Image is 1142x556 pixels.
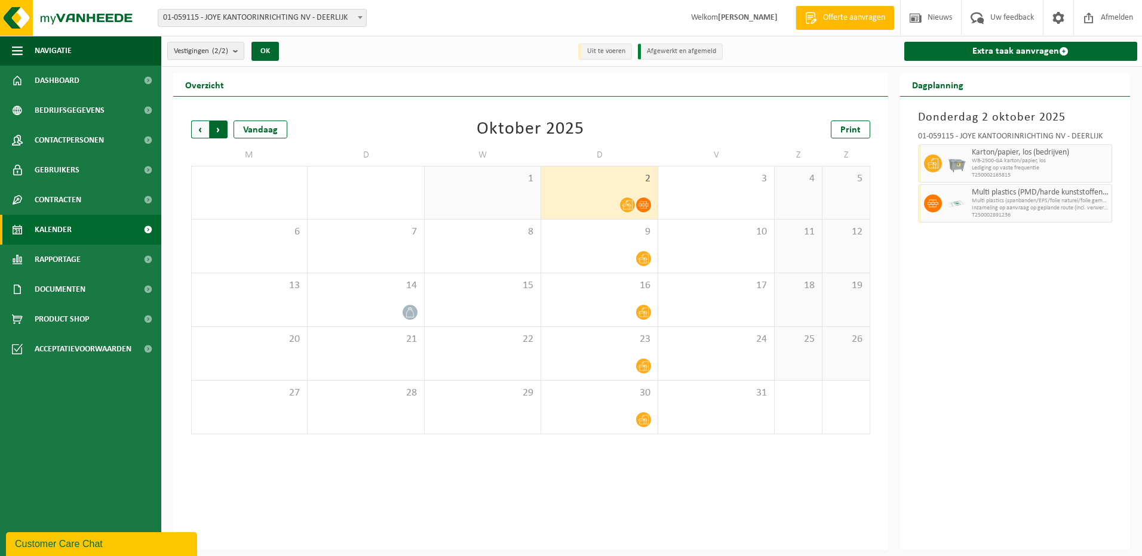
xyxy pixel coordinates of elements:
span: 6 [198,226,301,239]
h2: Dagplanning [900,73,975,96]
span: 15 [431,279,535,292]
span: Print [840,125,861,135]
span: 26 [828,333,864,346]
span: 22 [431,333,535,346]
span: 01-059115 - JOYE KANTOORINRICHTING NV - DEERLIJK [158,9,367,27]
span: 7 [314,226,417,239]
div: 01-059115 - JOYE KANTOORINRICHTING NV - DEERLIJK [918,132,1113,144]
span: 19 [828,279,864,292]
span: 25 [781,333,816,346]
span: Acceptatievoorwaarden [35,334,131,364]
span: Vorige [191,121,209,138]
span: Karton/papier, los (bedrijven) [972,148,1109,157]
div: Vandaag [234,121,287,138]
span: Lediging op vaste frequentie [972,165,1109,172]
span: Volgende [210,121,228,138]
span: 3 [664,172,768,186]
a: Print [831,121,870,138]
td: M [191,144,308,166]
td: Z [775,144,822,166]
span: Offerte aanvragen [820,12,888,24]
span: Documenten [35,274,85,304]
h3: Donderdag 2 oktober 2025 [918,109,1113,126]
td: D [308,144,424,166]
span: 30 [547,387,651,400]
span: 4 [781,172,816,186]
div: Oktober 2025 [477,121,584,138]
span: 9 [547,226,651,239]
span: 29 [431,387,535,400]
span: T250002165815 [972,172,1109,179]
td: V [658,144,775,166]
button: Vestigingen(2/2) [167,42,244,60]
span: Inzameling op aanvraag op geplande route (incl. verwerking) [972,205,1109,212]
span: 17 [664,279,768,292]
span: Rapportage [35,245,81,274]
span: 23 [547,333,651,346]
button: OK [251,42,279,61]
span: 13 [198,279,301,292]
span: 11 [781,226,816,239]
span: 8 [431,226,535,239]
span: Multi plastics (PMD/harde kunststoffen/spanbanden/EPS/folie naturel/folie gemengd) [972,188,1109,197]
span: Navigatie [35,36,72,66]
li: Afgewerkt en afgemeld [638,44,723,60]
img: LP-SK-00500-LPE-16 [948,194,966,212]
span: 14 [314,279,417,292]
a: Extra taak aanvragen [904,42,1138,61]
span: 2 [547,172,651,186]
span: 1 [431,172,535,186]
iframe: chat widget [6,530,199,556]
span: Contracten [35,185,81,215]
span: Contactpersonen [35,125,104,155]
span: 16 [547,279,651,292]
h2: Overzicht [173,73,236,96]
span: 27 [198,387,301,400]
td: W [425,144,541,166]
span: T250002891236 [972,212,1109,219]
span: Product Shop [35,304,89,334]
span: Bedrijfsgegevens [35,95,105,125]
span: Gebruikers [35,155,79,185]
span: 18 [781,279,816,292]
span: Vestigingen [174,42,228,60]
span: 31 [664,387,768,400]
span: 12 [828,226,864,239]
span: Kalender [35,215,72,245]
span: WB-2500-GA karton/papier, los [972,157,1109,165]
img: WB-2500-GAL-GY-01 [948,155,966,172]
strong: [PERSON_NAME] [718,13,778,22]
span: 21 [314,333,417,346]
span: Multi plastics (spanbanden/EPS/folie naturel/folie gemengd [972,197,1109,205]
span: Dashboard [35,66,79,95]
span: 24 [664,333,768,346]
a: Offerte aanvragen [796,6,894,30]
span: 28 [314,387,417,400]
count: (2/2) [212,47,228,55]
li: Uit te voeren [578,44,632,60]
td: Z [822,144,870,166]
td: D [541,144,658,166]
span: 5 [828,172,864,186]
span: 01-059115 - JOYE KANTOORINRICHTING NV - DEERLIJK [158,10,366,26]
span: 10 [664,226,768,239]
span: 20 [198,333,301,346]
